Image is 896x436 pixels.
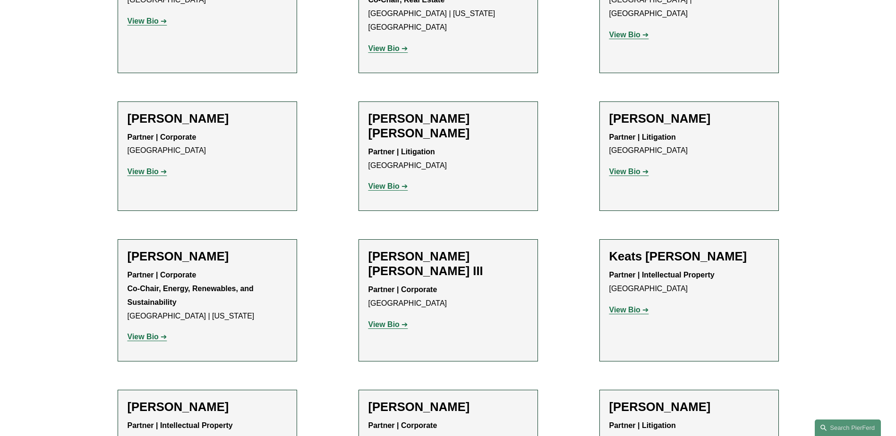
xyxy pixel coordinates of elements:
strong: Partner | Corporate [368,285,437,293]
h2: [PERSON_NAME] [PERSON_NAME] [368,111,528,141]
a: View Bio [368,320,408,328]
a: View Bio [609,31,649,39]
strong: Partner | Corporate [128,271,196,279]
strong: View Bio [128,333,159,341]
h2: Keats [PERSON_NAME] [609,249,769,264]
strong: View Bio [609,31,640,39]
strong: View Bio [368,44,400,52]
a: View Bio [128,17,167,25]
strong: Partner | Corporate [128,133,196,141]
strong: View Bio [128,168,159,176]
strong: Partner | Intellectual Property [128,421,233,429]
h2: [PERSON_NAME] [368,400,528,414]
a: View Bio [609,168,649,176]
strong: View Bio [609,306,640,314]
p: [GEOGRAPHIC_DATA] [368,145,528,173]
h2: [PERSON_NAME] [PERSON_NAME] III [368,249,528,278]
a: View Bio [128,333,167,341]
h2: [PERSON_NAME] [128,111,287,126]
p: [GEOGRAPHIC_DATA] [609,131,769,158]
h2: [PERSON_NAME] [609,111,769,126]
a: View Bio [368,44,408,52]
h2: [PERSON_NAME] [128,400,287,414]
strong: Partner | Intellectual Property [609,271,715,279]
strong: Partner | Litigation [609,421,676,429]
h2: [PERSON_NAME] [609,400,769,414]
strong: Partner | Litigation [368,148,435,156]
strong: Co-Chair, Energy, Renewables, and Sustainability [128,285,256,306]
strong: Partner | Litigation [609,133,676,141]
a: View Bio [368,182,408,190]
a: View Bio [128,168,167,176]
strong: View Bio [609,168,640,176]
strong: View Bio [128,17,159,25]
p: [GEOGRAPHIC_DATA] | [US_STATE] [128,268,287,323]
p: [GEOGRAPHIC_DATA] [368,283,528,310]
p: [GEOGRAPHIC_DATA] [128,131,287,158]
strong: View Bio [368,320,400,328]
a: View Bio [609,306,649,314]
p: [GEOGRAPHIC_DATA] [609,268,769,296]
h2: [PERSON_NAME] [128,249,287,264]
strong: View Bio [368,182,400,190]
a: Search this site [815,419,881,436]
